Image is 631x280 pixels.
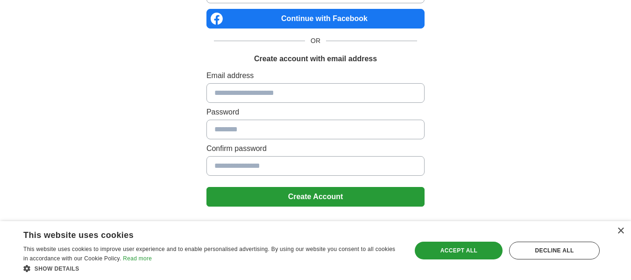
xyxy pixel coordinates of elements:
[23,264,400,273] div: Show details
[206,143,425,154] label: Confirm password
[206,9,425,29] a: Continue with Facebook
[617,228,624,235] div: Close
[415,242,503,259] div: Accept all
[509,242,600,259] div: Decline all
[206,107,425,118] label: Password
[206,187,425,207] button: Create Account
[23,246,395,262] span: This website uses cookies to improve user experience and to enable personalised advertising. By u...
[23,227,377,241] div: This website uses cookies
[305,36,326,46] span: OR
[254,53,377,65] h1: Create account with email address
[206,70,425,81] label: Email address
[35,266,79,272] span: Show details
[123,255,152,262] a: Read more, opens a new window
